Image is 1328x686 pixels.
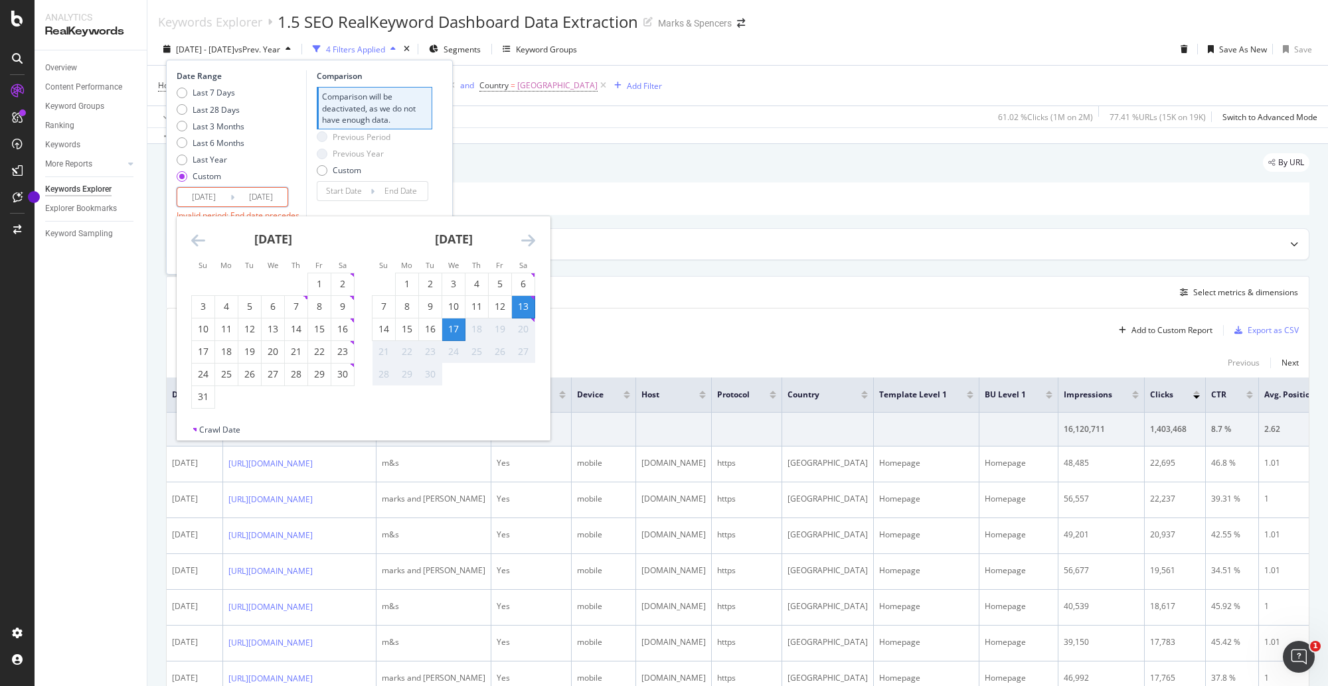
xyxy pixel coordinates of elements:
[238,345,261,358] div: 19
[419,318,442,340] td: Choose Tuesday, September 16, 2025 as your check-out date. It’s available.
[1211,389,1226,401] span: CTR
[1263,153,1309,172] div: legacy label
[465,295,489,318] td: Choose Thursday, September 11, 2025 as your check-out date. It’s available.
[396,345,418,358] div: 22
[1228,355,1260,371] button: Previous
[177,154,244,165] div: Last Year
[177,70,303,82] div: Date Range
[199,424,240,435] div: Crawl Date
[238,340,262,363] td: Choose Tuesday, August 19, 2025 as your check-out date. It’s available.
[448,260,459,270] small: We
[228,600,313,614] a: [URL][DOMAIN_NAME]
[45,100,137,113] a: Keyword Groups
[879,493,973,505] div: Homepage
[45,157,92,171] div: More Reports
[424,38,486,60] button: Segments
[577,529,630,541] div: mobile
[489,340,512,363] td: Not available. Friday, September 26, 2025
[308,300,331,313] div: 8
[45,11,136,24] div: Analytics
[577,389,604,401] span: Device
[497,457,566,469] div: Yes
[192,340,215,363] td: Choose Sunday, August 17, 2025 as your check-out date. It’s available.
[419,295,442,318] td: Choose Tuesday, September 9, 2025 as your check-out date. It’s available.
[192,295,215,318] td: Choose Sunday, August 3, 2025 as your check-out date. It’s available.
[396,273,419,295] td: Choose Monday, September 1, 2025 as your check-out date. It’s available.
[228,457,313,470] a: [URL][DOMAIN_NAME]
[373,318,396,340] td: Choose Sunday, September 14, 2025 as your check-out date. It’s available.
[238,300,261,313] div: 5
[228,529,313,542] a: [URL][DOMAIN_NAME]
[1064,493,1139,505] div: 56,557
[1150,493,1200,505] div: 22,237
[285,368,307,381] div: 28
[45,202,137,216] a: Explorer Bookmarks
[497,493,566,505] div: Yes
[177,137,244,149] div: Last 6 Months
[191,232,205,249] div: Move backward to switch to the previous month.
[45,138,80,152] div: Keywords
[254,231,292,247] strong: [DATE]
[1222,111,1317,123] div: Switch to Advanced Mode
[177,121,244,132] div: Last 3 Months
[315,260,323,270] small: Fr
[373,340,396,363] td: Not available. Sunday, September 21, 2025
[1282,357,1299,368] div: Next
[879,389,947,401] span: Template Level 1
[268,260,278,270] small: We
[331,340,355,363] td: Choose Saturday, August 23, 2025 as your check-out date. It’s available.
[521,232,535,249] div: Move forward to switch to the next month.
[374,182,428,200] input: End Date
[192,318,215,340] td: Choose Sunday, August 10, 2025 as your check-out date. It’s available.
[192,390,214,403] div: 31
[192,322,214,336] div: 10
[1110,111,1206,123] div: 77.41 % URLs ( 15K on 19K )
[262,340,285,363] td: Choose Wednesday, August 20, 2025 as your check-out date. It’s available.
[331,318,355,340] td: Choose Saturday, August 16, 2025 as your check-out date. It’s available.
[308,363,331,385] td: Choose Friday, August 29, 2025 as your check-out date. It’s available.
[172,493,217,505] div: [DATE]
[641,493,706,505] div: [DOMAIN_NAME]
[285,340,308,363] td: Choose Thursday, August 21, 2025 as your check-out date. It’s available.
[442,322,465,336] div: 17
[517,76,598,95] span: [GEOGRAPHIC_DATA]
[192,300,214,313] div: 3
[228,636,313,650] a: [URL][DOMAIN_NAME]
[1193,287,1298,298] div: Select metrics & dimensions
[45,119,137,133] a: Ranking
[1211,423,1253,435] div: 8.7 %
[465,273,489,295] td: Choose Thursday, September 4, 2025 as your check-out date. It’s available.
[234,44,280,55] span: vs Prev. Year
[396,295,419,318] td: Choose Monday, September 8, 2025 as your check-out date. It’s available.
[373,363,396,385] td: Not available. Sunday, September 28, 2025
[331,345,354,358] div: 23
[308,368,331,381] div: 29
[215,363,238,385] td: Choose Monday, August 25, 2025 as your check-out date. It’s available.
[1219,44,1267,55] div: Save As New
[317,131,390,143] div: Previous Period
[199,260,207,270] small: Su
[1278,159,1304,167] span: By URL
[326,44,385,55] div: 4 Filters Applied
[245,260,254,270] small: Tu
[1294,44,1312,55] div: Save
[262,345,284,358] div: 20
[442,273,465,295] td: Choose Wednesday, September 3, 2025 as your check-out date. It’s available.
[465,277,488,291] div: 4
[339,260,347,270] small: Sa
[373,322,395,336] div: 14
[1264,389,1315,401] span: Avg. Position
[717,493,776,505] div: https
[1229,320,1299,341] button: Export as CSV
[285,363,308,385] td: Choose Thursday, August 28, 2025 as your check-out date. It’s available.
[285,345,307,358] div: 21
[45,202,117,216] div: Explorer Bookmarks
[238,368,261,381] div: 26
[192,345,214,358] div: 17
[45,227,113,241] div: Keyword Sampling
[641,389,679,401] span: Host
[172,529,217,541] div: [DATE]
[489,300,511,313] div: 12
[419,340,442,363] td: Not available. Tuesday, September 23, 2025
[238,295,262,318] td: Choose Tuesday, August 5, 2025 as your check-out date. It’s available.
